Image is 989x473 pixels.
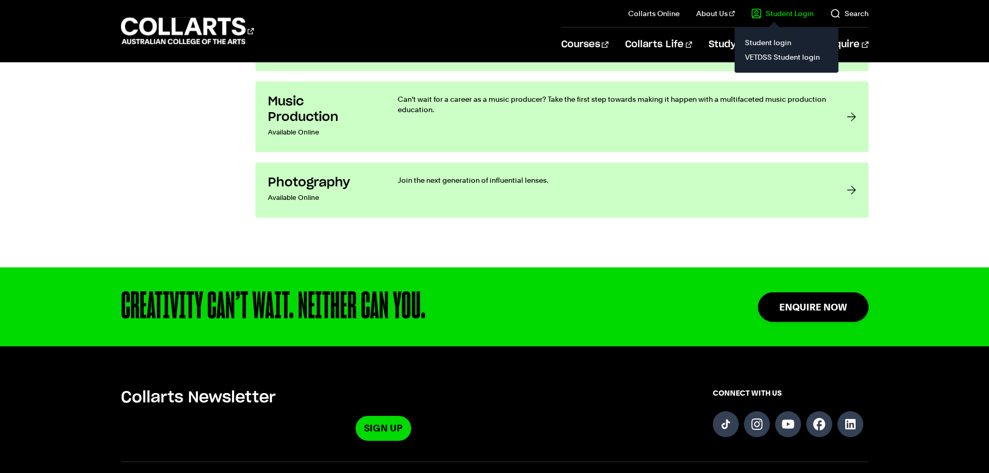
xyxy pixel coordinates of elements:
a: Search [830,8,869,19]
a: Follow us on TikTok [713,411,739,437]
div: Go to homepage [121,16,254,46]
h3: Photography [268,175,377,191]
p: Can’t wait for a career as a music producer? Take the first step towards making it happen with a ... [398,94,826,115]
a: VETDSS Student login [743,50,830,64]
a: Enquire Now [758,292,869,322]
a: Follow us on Instagram [744,411,770,437]
div: CREATIVITY CAN’T WAIT. NEITHER CAN YOU. [121,288,692,326]
span: CONNECT WITH US [713,388,869,398]
a: Enquire [823,28,868,62]
p: Available Online [268,125,377,140]
a: About Us [696,8,735,19]
a: Courses [561,28,608,62]
p: Available Online [268,191,377,205]
a: Study Information [709,28,806,62]
h3: Music Production [268,94,377,125]
a: Student Login [751,8,814,19]
a: Collarts Life [625,28,692,62]
p: Join the next generation of influential lenses. [398,175,826,185]
a: Music Production Available Online Can’t wait for a career as a music producer? Take the first ste... [255,82,869,152]
a: Student login [743,35,830,50]
a: Sign Up [356,416,411,440]
a: Follow us on LinkedIn [837,411,863,437]
a: Collarts Online [628,8,680,19]
a: Follow us on YouTube [775,411,801,437]
h5: Collarts Newsletter [121,388,646,408]
div: Connect with us on social media [713,388,869,440]
a: Follow us on Facebook [806,411,832,437]
a: Photography Available Online Join the next generation of influential lenses. [255,163,869,218]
